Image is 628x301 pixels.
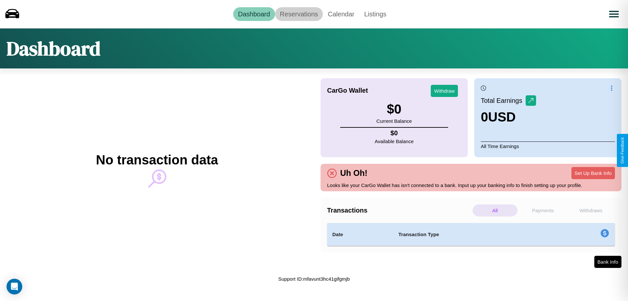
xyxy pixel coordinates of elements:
h4: Transaction Type [398,231,547,238]
h2: No transaction data [96,153,218,167]
h3: $ 0 [376,102,412,117]
button: Open menu [605,5,623,23]
a: Listings [359,7,391,21]
h4: Transactions [327,207,471,214]
h4: Date [332,231,388,238]
p: Current Balance [376,117,412,125]
button: Bank Info [594,256,621,268]
a: Calendar [323,7,359,21]
button: Withdraw [431,85,458,97]
p: Available Balance [375,137,414,146]
table: simple table [327,223,615,246]
p: Payments [521,204,566,216]
h4: $ 0 [375,129,414,137]
a: Dashboard [233,7,275,21]
p: All Time Earnings [481,141,615,151]
button: Set Up Bank Info [571,167,615,179]
h4: Uh Oh! [337,168,371,178]
a: Reservations [275,7,323,21]
p: Support ID: mfavunt3hc41gifgmjb [278,274,350,283]
p: Withdraws [568,204,613,216]
h1: Dashboard [7,35,100,62]
p: Total Earnings [481,95,526,106]
h4: CarGo Wallet [327,87,368,94]
p: Looks like your CarGo Wallet has isn't connected to a bank. Input up your banking info to finish ... [327,181,615,190]
div: Give Feedback [620,137,625,164]
h3: 0 USD [481,110,536,124]
p: All [473,204,517,216]
div: Open Intercom Messenger [7,279,22,294]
